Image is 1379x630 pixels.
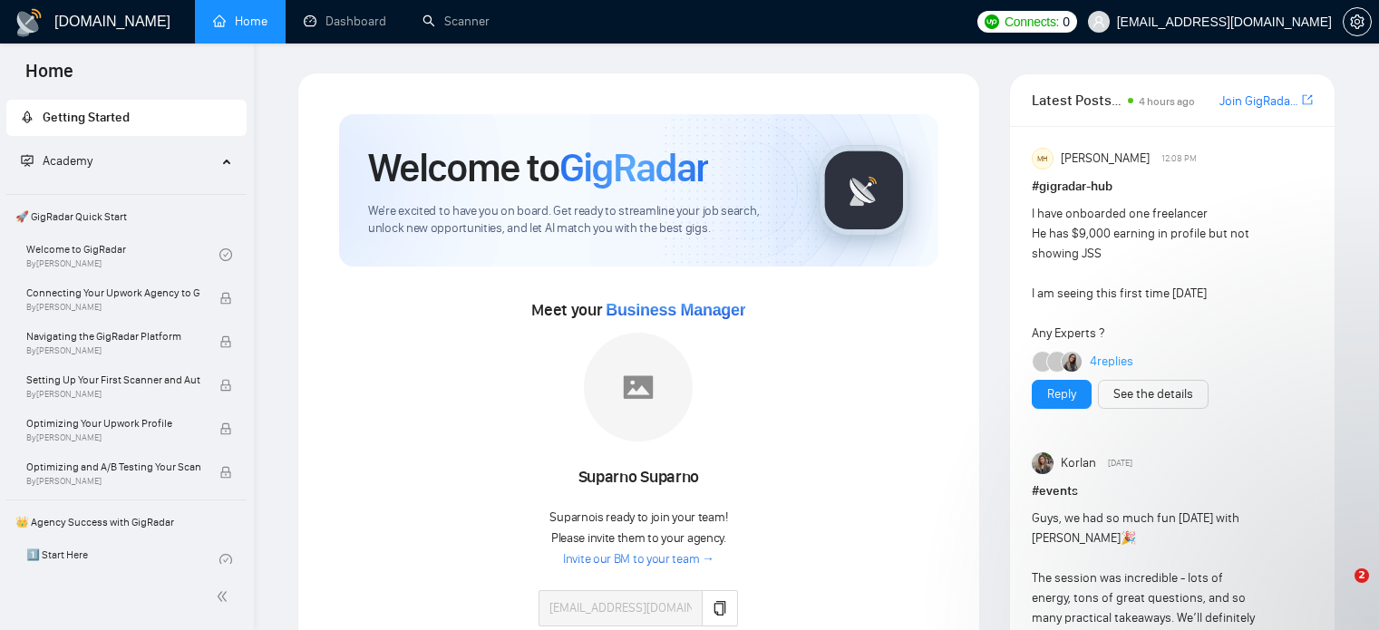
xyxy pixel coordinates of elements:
[1032,204,1257,344] div: I have onboarded one freelancer He has $9,000 earning in profile but not showing JSS I am seeing ...
[559,143,708,192] span: GigRadar
[21,154,34,167] span: fund-projection-screen
[1161,150,1197,167] span: 12:08 PM
[549,509,727,525] span: Suparno is ready to join your team!
[26,371,200,389] span: Setting Up Your First Scanner and Auto-Bidder
[1093,15,1105,28] span: user
[1219,92,1298,111] a: Join GigRadar Slack Community
[368,203,790,237] span: We're excited to have you on board. Get ready to streamline your job search, unlock new opportuni...
[219,292,232,305] span: lock
[368,143,708,192] h1: Welcome to
[1032,177,1313,197] h1: # gigradar-hub
[1062,352,1082,372] img: Mariia Heshka
[1302,92,1313,109] a: export
[551,530,726,546] span: Please invite them to your agency.
[26,284,200,302] span: Connecting Your Upwork Agency to GigRadar
[219,422,232,435] span: lock
[819,145,909,236] img: gigradar-logo.png
[702,590,738,626] button: copy
[26,302,200,313] span: By [PERSON_NAME]
[1344,15,1371,29] span: setting
[26,235,219,275] a: Welcome to GigRadarBy[PERSON_NAME]
[713,601,727,615] span: copy
[6,100,247,136] li: Getting Started
[26,476,200,487] span: By [PERSON_NAME]
[21,153,92,169] span: Academy
[219,554,232,567] span: check-circle
[43,110,130,125] span: Getting Started
[219,248,232,261] span: check-circle
[216,587,234,606] span: double-left
[985,15,999,29] img: upwork-logo.png
[1343,15,1372,29] a: setting
[26,540,219,580] a: 1️⃣ Start Here
[606,301,745,319] span: Business Manager
[21,111,34,123] span: rocket
[26,458,200,476] span: Optimizing and A/B Testing Your Scanner for Better Results
[1032,380,1092,409] button: Reply
[1090,353,1133,371] a: 4replies
[15,8,44,37] img: logo
[1005,12,1059,32] span: Connects:
[8,504,245,540] span: 👑 Agency Success with GigRadar
[219,466,232,479] span: lock
[1098,380,1209,409] button: See the details
[1063,12,1070,32] span: 0
[219,335,232,348] span: lock
[304,14,386,29] a: dashboardDashboard
[1032,89,1122,111] span: Latest Posts from the GigRadar Community
[563,551,714,568] a: Invite our BM to your team →
[213,14,267,29] a: homeHome
[539,462,738,493] div: Suparno Suparno
[26,414,200,432] span: Optimizing Your Upwork Profile
[584,333,693,441] img: placeholder.png
[1061,149,1150,169] span: [PERSON_NAME]
[219,379,232,392] span: lock
[26,345,200,356] span: By [PERSON_NAME]
[1113,384,1193,404] a: See the details
[1139,95,1195,108] span: 4 hours ago
[26,432,200,443] span: By [PERSON_NAME]
[531,300,745,320] span: Meet your
[43,153,92,169] span: Academy
[8,199,245,235] span: 🚀 GigRadar Quick Start
[1047,384,1076,404] a: Reply
[1033,149,1053,169] div: MH
[1317,568,1361,612] iframe: Intercom live chat
[1302,92,1313,107] span: export
[26,327,200,345] span: Navigating the GigRadar Platform
[422,14,490,29] a: searchScanner
[26,389,200,400] span: By [PERSON_NAME]
[11,58,88,96] span: Home
[1343,7,1372,36] button: setting
[1032,452,1054,474] img: Korlan
[1355,568,1369,583] span: 2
